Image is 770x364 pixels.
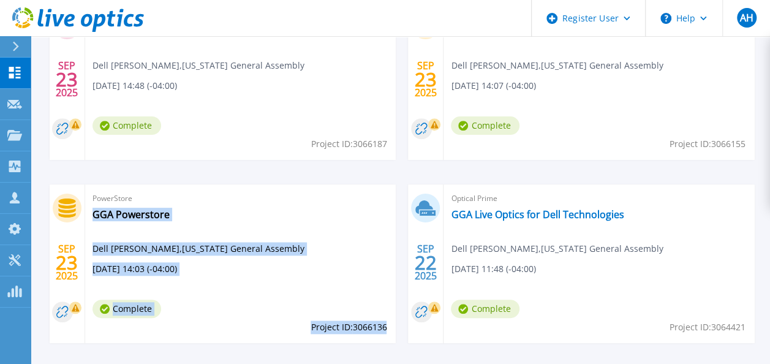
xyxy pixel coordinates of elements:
span: 23 [415,74,437,85]
span: PowerStore [92,192,389,205]
span: 23 [56,257,78,268]
span: [DATE] 11:48 (-04:00) [451,262,535,276]
span: Dell [PERSON_NAME] , [US_STATE] General Assembly [451,59,663,72]
span: Dell [PERSON_NAME] , [US_STATE] General Assembly [92,242,304,256]
span: Project ID: 3064421 [670,320,745,334]
a: GGA Powerstore [92,208,170,221]
a: GGA Avamar [92,25,151,37]
span: Optical Prime [451,192,747,205]
div: SEP 2025 [414,240,437,285]
span: Complete [92,116,161,135]
div: SEP 2025 [55,240,78,285]
a: GGA Powerstore Node A [451,25,564,37]
span: Complete [92,300,161,318]
span: Project ID: 3066187 [311,137,387,151]
span: [DATE] 14:03 (-04:00) [92,262,177,276]
span: 22 [415,257,437,268]
span: [DATE] 14:07 (-04:00) [451,79,535,93]
span: Complete [451,116,519,135]
span: 23 [56,74,78,85]
span: AH [739,13,753,23]
div: SEP 2025 [55,57,78,102]
span: Dell [PERSON_NAME] , [US_STATE] General Assembly [451,242,663,256]
span: [DATE] 14:48 (-04:00) [92,79,177,93]
a: GGA Live Optics for Dell Technologies [451,208,624,221]
span: Project ID: 3066136 [311,320,387,334]
span: Complete [451,300,519,318]
div: SEP 2025 [414,57,437,102]
span: Dell [PERSON_NAME] , [US_STATE] General Assembly [92,59,304,72]
span: Project ID: 3066155 [670,137,745,151]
